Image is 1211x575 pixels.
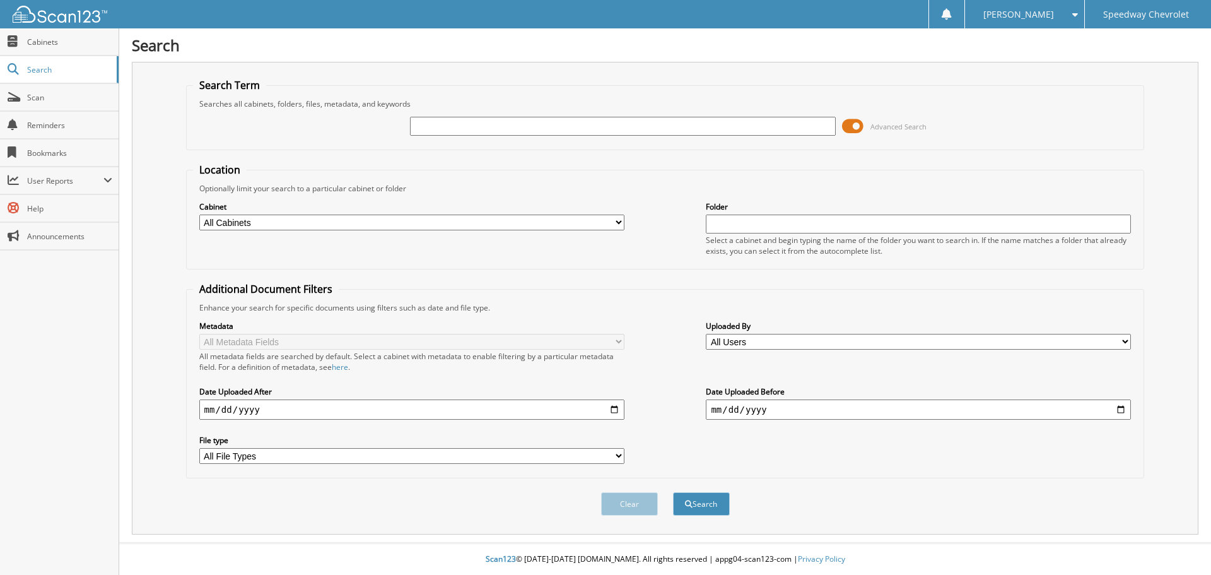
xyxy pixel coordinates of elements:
[193,302,1138,313] div: Enhance your search for specific documents using filters such as date and file type.
[706,321,1131,331] label: Uploaded By
[193,98,1138,109] div: Searches all cabinets, folders, files, metadata, and keywords
[706,386,1131,397] label: Date Uploaded Before
[486,554,516,564] span: Scan123
[870,122,927,131] span: Advanced Search
[27,231,112,242] span: Announcements
[27,92,112,103] span: Scan
[332,362,348,372] a: here
[673,492,730,516] button: Search
[798,554,845,564] a: Privacy Policy
[706,201,1131,212] label: Folder
[27,203,112,214] span: Help
[27,148,112,158] span: Bookmarks
[706,235,1131,256] div: Select a cabinet and begin typing the name of the folder you want to search in. If the name match...
[199,201,624,212] label: Cabinet
[27,120,112,131] span: Reminders
[199,321,624,331] label: Metadata
[193,282,339,296] legend: Additional Document Filters
[199,400,624,420] input: start
[132,35,1198,56] h1: Search
[1103,11,1189,18] span: Speedway Chevrolet
[27,37,112,47] span: Cabinets
[193,183,1138,194] div: Optionally limit your search to a particular cabinet or folder
[199,435,624,446] label: File type
[193,163,247,177] legend: Location
[199,351,624,372] div: All metadata fields are searched by default. Select a cabinet with metadata to enable filtering b...
[199,386,624,397] label: Date Uploaded After
[119,544,1211,575] div: © [DATE]-[DATE] [DOMAIN_NAME]. All rights reserved | appg04-scan123-com |
[601,492,658,516] button: Clear
[13,6,107,23] img: scan123-logo-white.svg
[27,175,103,186] span: User Reports
[193,78,266,92] legend: Search Term
[27,64,110,75] span: Search
[983,11,1054,18] span: [PERSON_NAME]
[706,400,1131,420] input: end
